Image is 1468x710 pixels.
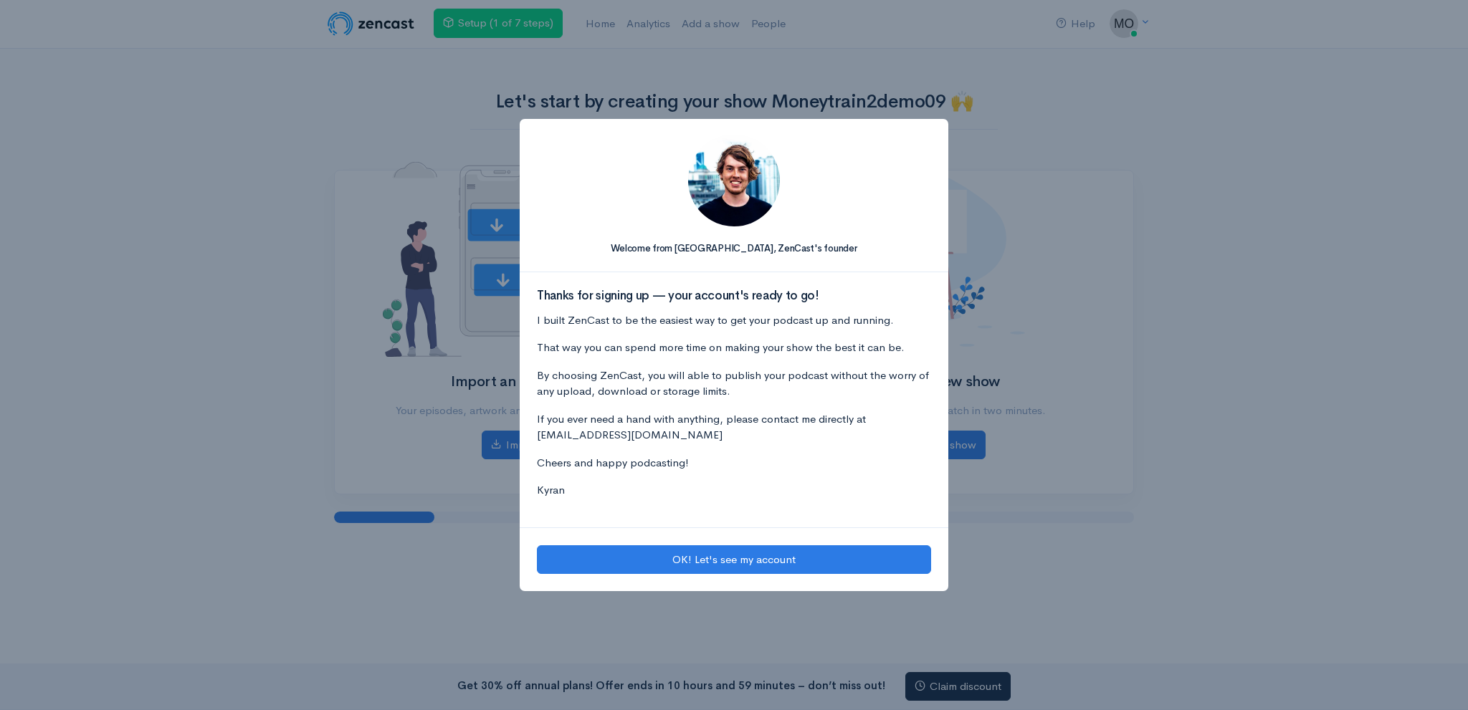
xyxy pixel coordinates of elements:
[537,244,931,254] h5: Welcome from [GEOGRAPHIC_DATA], ZenCast's founder
[537,340,931,356] p: That way you can spend more time on making your show the best it can be.
[537,368,931,400] p: By choosing ZenCast, you will able to publish your podcast without the worry of any upload, downl...
[537,455,931,471] p: Cheers and happy podcasting!
[537,545,931,575] button: OK! Let's see my account
[537,289,931,303] h3: Thanks for signing up — your account's ready to go!
[537,411,931,443] p: If you ever need a hand with anything, please contact me directly at [EMAIL_ADDRESS][DOMAIN_NAME]
[537,312,931,329] p: I built ZenCast to be the easiest way to get your podcast up and running.
[537,482,931,499] p: Kyran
